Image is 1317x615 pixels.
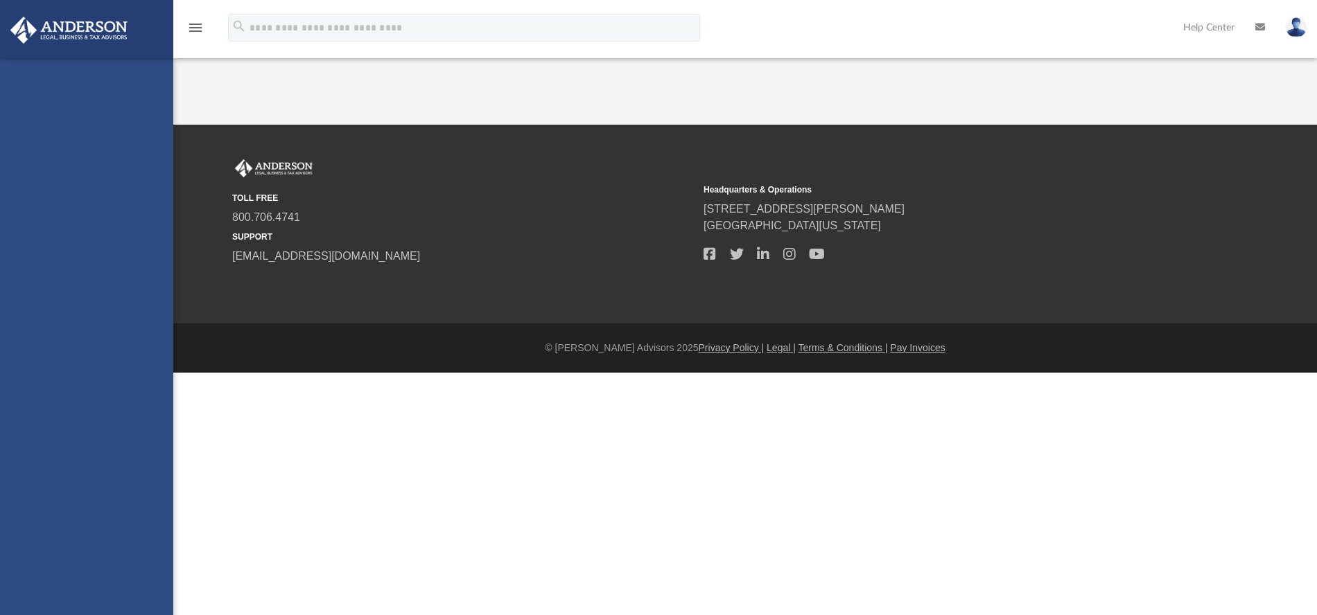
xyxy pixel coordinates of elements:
a: Terms & Conditions | [799,342,888,353]
img: Anderson Advisors Platinum Portal [6,17,132,44]
a: Pay Invoices [890,342,945,353]
div: © [PERSON_NAME] Advisors 2025 [173,341,1317,355]
a: Legal | [767,342,796,353]
a: [GEOGRAPHIC_DATA][US_STATE] [704,220,881,231]
a: [STREET_ADDRESS][PERSON_NAME] [704,203,905,215]
i: search [232,19,247,34]
i: menu [187,19,204,36]
small: Headquarters & Operations [704,184,1165,196]
a: [EMAIL_ADDRESS][DOMAIN_NAME] [232,250,420,262]
small: SUPPORT [232,231,694,243]
img: Anderson Advisors Platinum Portal [232,159,315,177]
a: menu [187,26,204,36]
img: User Pic [1286,17,1307,37]
a: 800.706.4741 [232,211,300,223]
small: TOLL FREE [232,192,694,204]
a: Privacy Policy | [699,342,765,353]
